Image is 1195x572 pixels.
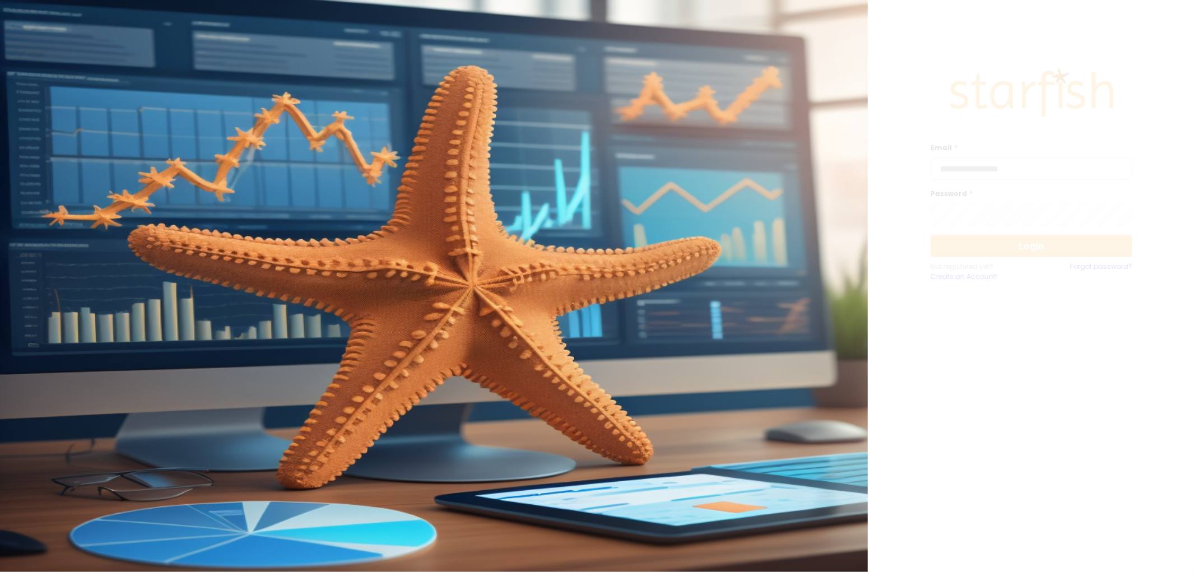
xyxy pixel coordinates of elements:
[931,272,1031,282] a: Create an Account!
[931,262,1031,272] p: Not registered yet?
[931,235,1132,257] button: Login
[931,189,1126,199] label: Password
[931,143,1126,153] label: Email
[1070,262,1132,282] a: Forgot password?
[947,57,1115,128] img: Logo.42cb71d561138c82c4ab.png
